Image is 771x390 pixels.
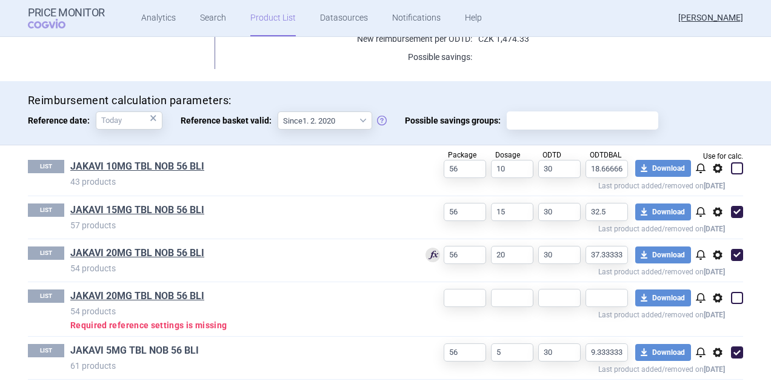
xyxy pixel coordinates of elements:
[70,176,407,188] p: 43 products
[704,225,725,233] strong: [DATE]
[28,289,64,303] p: LIST
[70,160,204,173] a: JAKAVI 10MG TBL NOB 56 BLI
[70,160,407,176] h1: JAKAVI 10MG TBL NOB 56 BLI
[405,111,507,130] span: Possible savings groups:
[28,19,82,28] span: COGVIO
[70,344,199,357] a: JAKAVI 5MG TBL NOB 56 BLI
[472,33,743,45] p: CZK 1,474.33
[28,160,64,173] p: LIST
[70,360,407,372] p: 61 products
[278,111,372,130] select: Reference basket valid:
[635,203,691,220] button: Download
[70,203,204,217] a: JAKAVI 15MG TBL NOB 56 BLI
[70,246,407,262] h1: JAKAVI 20MG TBL NOB 56 BLI
[635,160,691,177] button: Download
[542,151,561,159] span: ODTD
[28,7,105,30] a: Price MonitorCOGVIO
[230,33,472,45] p: New reimbursement per ODTD:
[70,344,407,360] h1: JAKAVI 5MG TBL NOB 56 BLI
[28,344,64,357] p: LIST
[635,344,691,361] button: Download
[70,262,407,274] p: 54 products
[703,153,743,160] span: Use for calc.
[181,111,278,130] span: Reference basket valid:
[407,222,725,233] p: Last product added/removed on
[70,289,407,305] h1: JAKAVI 20MG TBL NOB 56 BLI
[407,362,725,374] p: Last product added/removed on
[150,111,157,125] div: ×
[230,51,472,63] p: Possible savings:
[590,151,621,159] span: ODTDBAL
[448,151,476,159] span: Package
[407,179,725,190] p: Last product added/removed on
[70,219,407,231] p: 57 products
[704,182,725,190] strong: [DATE]
[511,113,654,128] input: Possible savings groups:
[28,111,96,130] span: Reference date:
[96,111,162,130] input: Reference date:×
[28,93,743,108] h4: Reimbursement calculation parameters:
[28,246,64,260] p: LIST
[704,311,725,319] strong: [DATE]
[635,289,691,306] button: Download
[407,308,725,319] p: Last product added/removed on
[70,203,407,219] h1: JAKAVI 15MG TBL NOB 56 BLI
[704,365,725,374] strong: [DATE]
[70,246,204,260] a: JAKAVI 20MG TBL NOB 56 BLI
[28,203,64,217] p: LIST
[407,265,725,276] p: Last product added/removed on
[70,320,407,331] p: Required reference settings is missing
[635,246,691,263] button: Download
[70,289,204,303] a: JAKAVI 20MG TBL NOB 56 BLI
[70,305,407,317] p: 54 products
[704,268,725,276] strong: [DATE]
[28,7,105,19] strong: Price Monitor
[495,151,520,159] span: Dosage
